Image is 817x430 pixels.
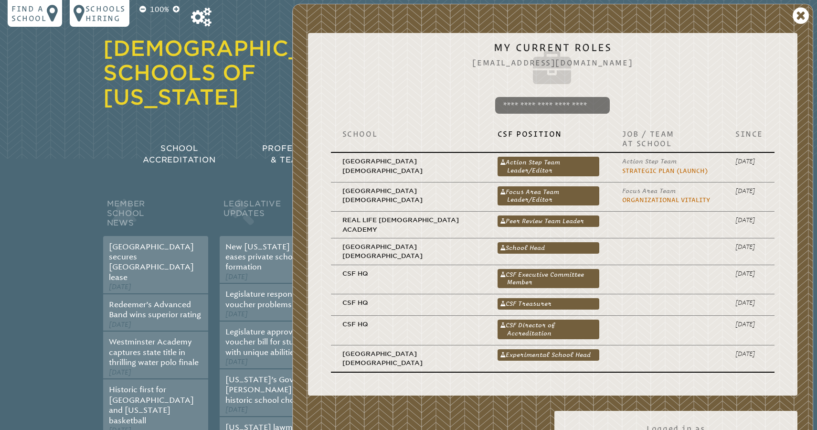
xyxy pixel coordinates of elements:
span: [DATE] [109,321,131,329]
a: Experimental School Head [498,349,599,361]
p: School [342,129,475,139]
p: CSF HQ [342,269,475,278]
span: Professional Development & Teacher Certification [262,144,402,164]
a: CSF Director of Accreditation [498,320,599,339]
span: Focus Area Team [622,187,676,194]
a: New [US_STATE] law eases private school formation [225,242,304,272]
p: [GEOGRAPHIC_DATA][DEMOGRAPHIC_DATA] [342,242,475,261]
p: [GEOGRAPHIC_DATA][DEMOGRAPHIC_DATA] [342,157,475,175]
a: CSF Treasurer [498,298,599,310]
span: [DATE] [225,358,248,366]
p: CSF HQ [342,320,475,329]
h2: Legislative Updates [220,197,325,236]
span: [DATE] [109,368,131,376]
span: Action Step Team [622,158,677,165]
p: [GEOGRAPHIC_DATA][DEMOGRAPHIC_DATA] [342,349,475,368]
a: [DEMOGRAPHIC_DATA] Schools of [US_STATE] [103,36,374,109]
a: [GEOGRAPHIC_DATA] secures [GEOGRAPHIC_DATA] lease [109,242,194,282]
p: [GEOGRAPHIC_DATA][DEMOGRAPHIC_DATA] [342,186,475,205]
p: [DATE] [735,242,763,251]
p: CSF Position [498,129,599,139]
span: [DATE] [109,283,131,291]
p: CSF HQ [342,298,475,307]
p: [DATE] [735,298,763,307]
span: School Accreditation [143,144,215,164]
h2: Member School News [103,197,208,236]
p: [DATE] [735,157,763,166]
a: [US_STATE]’s Governor [PERSON_NAME] signs historic school choice bill [225,375,318,405]
p: [DATE] [735,320,763,329]
a: Historic first for [GEOGRAPHIC_DATA] and [US_STATE] basketball [109,385,194,425]
p: Since [735,129,763,139]
h2: My Current Roles [323,42,782,89]
a: Legislature responds to voucher problems [225,290,310,309]
p: [DATE] [735,215,763,225]
a: Westminster Academy captures state title in thrilling water polo finale [109,337,199,367]
a: Legislature approves voucher bill for students with unique abilities [225,327,314,357]
a: Strategic Plan (Launch) [622,167,708,174]
p: Real Life [DEMOGRAPHIC_DATA] Academy [342,215,475,234]
p: Job / Team at School [622,129,712,148]
a: Focus Area Team Leader/Editor [498,186,599,205]
p: [DATE] [735,186,763,195]
a: CSF Executive Committee Member [498,269,599,288]
p: Schools Hiring [85,4,126,23]
a: Organizational Vitality [622,196,710,204]
p: [DATE] [735,349,763,358]
p: [DATE] [735,269,763,278]
span: [DATE] [225,406,248,414]
p: Find a school [11,4,47,23]
a: Action Step Team Leader/Editor [498,157,599,176]
span: [DATE] [225,273,248,281]
span: [DATE] [225,310,248,318]
p: 100% [148,4,171,15]
a: School Head [498,242,599,254]
a: Redeemer’s Advanced Band wins superior rating [109,300,201,319]
a: Peer Review Team Leader [498,215,599,227]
